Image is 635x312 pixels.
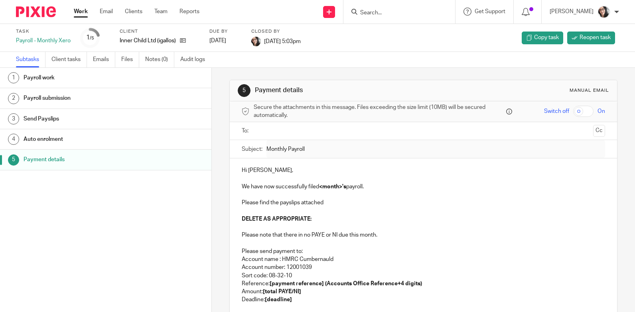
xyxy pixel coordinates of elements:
span: Get Support [475,9,505,14]
div: 1 [86,33,94,42]
div: 3 [8,113,19,124]
p: Inner Child Ltd (igallos) [120,37,176,45]
p: Please note that there in no PAYE or NI due this month. [242,231,605,239]
span: Reopen task [580,34,611,41]
a: Reopen task [567,32,615,44]
span: Secure the attachments in this message. Files exceeding the size limit (10MB) will be secured aut... [254,103,504,120]
strong: <month>'s [319,184,346,190]
a: Email [100,8,113,16]
p: Hi [PERSON_NAME], [242,166,605,174]
a: Clients [125,8,142,16]
a: Client tasks [51,52,87,67]
p: [PERSON_NAME] [550,8,594,16]
img: me%20(1).jpg [251,37,261,46]
h1: Payroll work [24,72,144,84]
div: 5 [238,84,250,97]
p: Account name : HMRC Cumbernauld [242,255,605,263]
label: Closed by [251,28,301,35]
p: Amount: [242,288,605,296]
label: To: [242,127,250,135]
div: Manual email [570,87,609,94]
p: Please send payment to: [242,247,605,255]
p: Reference: [242,280,605,288]
span: Switch off [544,107,569,115]
h1: Send Payslips [24,113,144,125]
a: Emails [93,52,115,67]
span: On [598,107,605,115]
div: 2 [8,93,19,104]
div: Payroll - Monthly Xero [16,37,71,45]
button: Cc [593,125,605,137]
a: Subtasks [16,52,45,67]
div: 1 [8,72,19,83]
strong: [payment reference] (Accounts Office Reference+4 digits) [270,281,422,286]
p: Deadline: [242,296,605,304]
h1: Payroll submission [24,92,144,104]
p: Account number: 12001039 [242,263,605,271]
strong: DELETE AS APPROPRIATE: [242,216,312,222]
label: Client [120,28,199,35]
img: me%20(1).jpg [598,6,610,18]
label: Due by [209,28,241,35]
strong: [deadline] [265,297,292,302]
p: Sort code: 08-32-10 [242,272,605,280]
p: We have now successfully filed payroll. [242,183,605,191]
small: /5 [90,36,94,40]
img: Pixie [16,6,56,17]
div: 4 [8,134,19,145]
a: Notes (0) [145,52,174,67]
h1: Payment details [255,86,440,95]
a: Audit logs [180,52,211,67]
a: Team [154,8,168,16]
a: Reports [179,8,199,16]
span: Copy task [534,34,559,41]
a: Files [121,52,139,67]
span: [DATE] 5:03pm [264,38,301,44]
p: Please find the payslips attached [242,199,605,207]
div: [DATE] [209,37,241,45]
h1: Payment details [24,154,144,166]
a: Copy task [522,32,563,44]
h1: Auto enrolment [24,133,144,145]
input: Search [359,10,431,17]
a: Work [74,8,88,16]
label: Subject: [242,145,262,153]
label: Task [16,28,71,35]
strong: [total PAYE/NI] [263,289,301,294]
div: 5 [8,154,19,166]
